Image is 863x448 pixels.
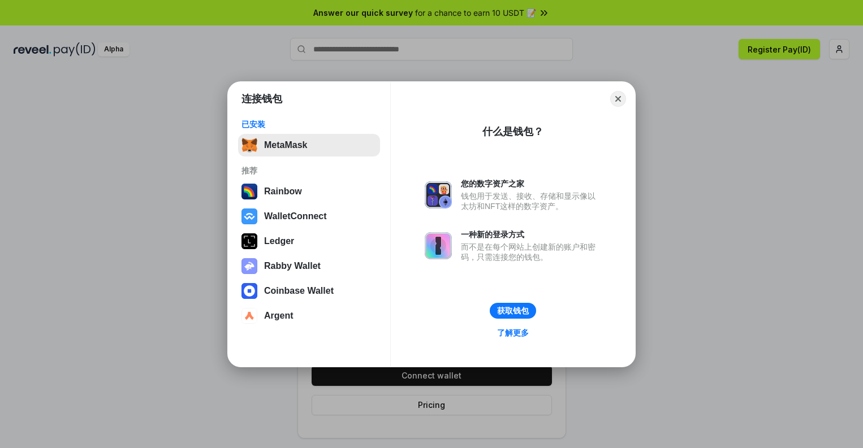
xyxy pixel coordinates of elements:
button: Close [610,91,626,107]
div: WalletConnect [264,211,327,221]
img: svg+xml,%3Csvg%20xmlns%3D%22http%3A%2F%2Fwww.w3.org%2F2000%2Fsvg%22%20fill%3D%22none%22%20viewBox... [425,232,452,259]
button: Coinbase Wallet [238,280,380,302]
img: svg+xml,%3Csvg%20xmlns%3D%22http%3A%2F%2Fwww.w3.org%2F2000%2Fsvg%22%20fill%3D%22none%22%20viewBox... [425,181,452,208]
div: Argent [264,311,294,321]
img: svg+xml,%3Csvg%20width%3D%2228%22%20height%3D%2228%22%20viewBox%3D%220%200%2028%2028%22%20fill%3D... [241,308,257,324]
button: Rabby Wallet [238,255,380,277]
div: 钱包用于发送、接收、存储和显示像以太坊和NFT这样的数字资产。 [461,191,601,211]
div: 获取钱包 [497,306,529,316]
div: Ledger [264,236,294,246]
img: svg+xml,%3Csvg%20width%3D%2228%22%20height%3D%2228%22%20viewBox%3D%220%200%2028%2028%22%20fill%3D... [241,283,257,299]
button: Ledger [238,230,380,253]
div: Coinbase Wallet [264,286,334,296]
button: Rainbow [238,180,380,203]
div: 了解更多 [497,328,529,338]
div: 一种新的登录方式 [461,229,601,240]
button: 获取钱包 [490,303,536,319]
div: 什么是钱包？ [482,125,543,138]
div: Rainbow [264,186,302,197]
img: svg+xml,%3Csvg%20fill%3D%22none%22%20height%3D%2233%22%20viewBox%3D%220%200%2035%2033%22%20width%... [241,137,257,153]
img: svg+xml,%3Csvg%20xmlns%3D%22http%3A%2F%2Fwww.w3.org%2F2000%2Fsvg%22%20fill%3D%22none%22%20viewBox... [241,258,257,274]
div: MetaMask [264,140,307,150]
a: 了解更多 [490,325,536,340]
button: MetaMask [238,134,380,156]
img: svg+xml,%3Csvg%20width%3D%22120%22%20height%3D%22120%22%20viewBox%3D%220%200%20120%20120%22%20fil... [241,184,257,199]
button: WalletConnect [238,205,380,228]
img: svg+xml,%3Csvg%20width%3D%2228%22%20height%3D%2228%22%20viewBox%3D%220%200%2028%2028%22%20fill%3D... [241,208,257,224]
div: 您的数字资产之家 [461,179,601,189]
div: 已安装 [241,119,377,129]
h1: 连接钱包 [241,92,282,106]
button: Argent [238,305,380,327]
div: Rabby Wallet [264,261,321,271]
div: 推荐 [241,166,377,176]
div: 而不是在每个网站上创建新的账户和密码，只需连接您的钱包。 [461,242,601,262]
img: svg+xml,%3Csvg%20xmlns%3D%22http%3A%2F%2Fwww.w3.org%2F2000%2Fsvg%22%20width%3D%2228%22%20height%3... [241,233,257,249]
